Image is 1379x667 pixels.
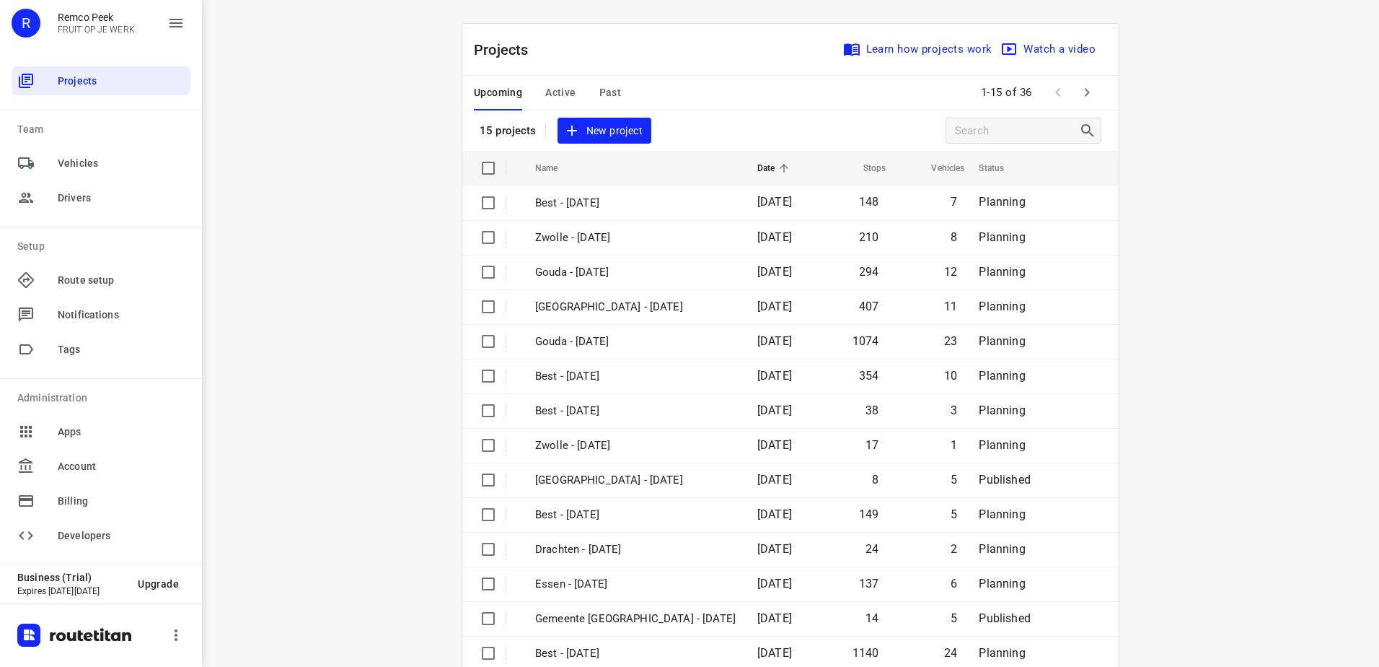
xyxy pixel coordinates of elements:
span: Date [757,160,794,177]
span: [DATE] [757,507,792,521]
span: [DATE] [757,542,792,556]
span: Stops [845,160,886,177]
span: Apps [58,424,185,440]
p: Best - Friday [535,195,736,212]
span: 23 [944,334,957,348]
p: Business (Trial) [17,572,126,583]
span: [DATE] [757,195,792,209]
span: Status [979,160,1023,177]
span: 5 [951,473,957,487]
div: Search [1079,122,1101,139]
div: R [12,9,40,38]
span: Planning [979,438,1025,452]
p: Best - Thursday [535,368,736,385]
span: [DATE] [757,230,792,244]
p: Best - Thursday [535,507,736,523]
span: 1-15 of 36 [975,77,1038,108]
span: [DATE] [757,369,792,383]
span: 294 [859,265,879,279]
span: 1074 [852,334,879,348]
span: 38 [865,404,878,417]
span: 210 [859,230,879,244]
span: New project [566,122,643,140]
span: [DATE] [757,438,792,452]
span: [DATE] [757,334,792,348]
span: Name [535,160,577,177]
span: 6 [951,577,957,590]
p: Setup [17,239,190,254]
span: Planning [979,230,1025,244]
p: Gouda - Friday [535,264,736,281]
span: Vehicles [58,156,185,171]
span: Planning [979,542,1025,556]
span: 10 [944,369,957,383]
span: 1140 [852,646,879,660]
span: Vehicles [912,160,964,177]
div: Billing [12,487,190,515]
span: Drivers [58,191,185,206]
span: Published [979,473,1031,487]
span: Planning [979,369,1025,383]
button: New project [558,118,651,144]
p: Zwolle - Friday [535,230,736,246]
span: Planning [979,265,1025,279]
span: Notifications [58,308,185,323]
p: Projects [474,39,540,61]
span: Planning [979,404,1025,417]
span: Planning [979,646,1025,660]
span: 137 [859,577,879,590]
span: Planning [979,195,1025,209]
p: Zwolle - Thursday [535,299,736,315]
p: Drachten - Thursday [535,541,736,558]
span: 354 [859,369,879,383]
p: Administration [17,391,190,406]
div: Tags [12,335,190,364]
div: Projects [12,66,190,95]
span: [DATE] [757,265,792,279]
span: 5 [951,507,957,521]
p: Best - Friday [535,403,736,419]
span: Next Page [1072,78,1101,107]
span: 5 [951,611,957,625]
span: 24 [944,646,957,660]
span: 11 [944,300,957,313]
p: FRUIT OP JE WERK [58,25,135,35]
span: 8 [951,230,957,244]
p: Team [17,122,190,137]
span: 14 [865,611,878,625]
div: Apps [12,417,190,446]
span: Projects [58,74,185,89]
input: Search projects [955,120,1079,142]
div: Notifications [12,300,190,329]
span: 149 [859,507,879,521]
p: Expires [DATE][DATE] [17,586,126,596]
p: Gemeente Rotterdam - Wednesday [535,611,736,627]
span: [DATE] [757,611,792,625]
span: Tags [58,342,185,357]
p: Essen - Wednesday [535,576,736,593]
span: [DATE] [757,300,792,313]
span: Planning [979,507,1025,521]
p: Gemeente Rotterdam - Thursday [535,472,736,489]
span: Planning [979,577,1025,590]
button: Upgrade [126,571,190,597]
div: Developers [12,521,190,550]
span: 3 [951,404,957,417]
span: 7 [951,195,957,209]
span: 17 [865,438,878,452]
span: 1 [951,438,957,452]
span: 24 [865,542,878,556]
span: 12 [944,265,957,279]
span: Previous Page [1044,78,1072,107]
span: Upgrade [138,578,179,590]
span: 2 [951,542,957,556]
p: Remco Peek [58,12,135,23]
span: 8 [872,473,878,487]
span: Past [599,84,622,102]
span: [DATE] [757,473,792,487]
p: 15 projects [480,124,537,137]
span: Billing [58,494,185,509]
p: Best - Wednesday [535,645,736,662]
span: [DATE] [757,577,792,590]
div: Drivers [12,183,190,212]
